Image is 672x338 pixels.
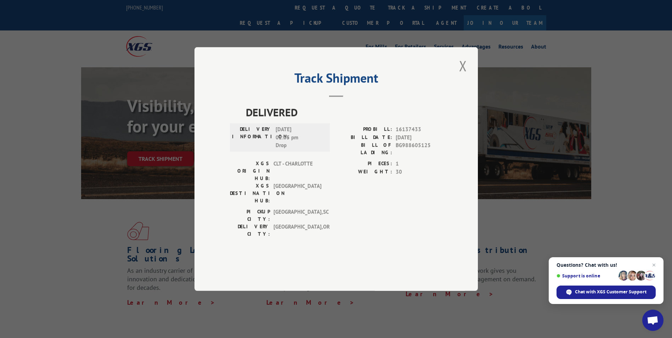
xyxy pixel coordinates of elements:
span: Support is online [557,273,616,278]
label: DELIVERY INFORMATION: [232,125,272,150]
span: CLT - CHARLOTTE [273,160,321,182]
a: Open chat [642,310,663,331]
label: BILL DATE: [336,134,392,142]
label: BILL OF LADING: [336,141,392,156]
h2: Track Shipment [230,73,442,86]
label: PICKUP CITY: [230,208,270,223]
label: PIECES: [336,160,392,168]
span: DELIVERED [246,104,442,120]
span: [DATE] [396,134,442,142]
label: DELIVERY CITY: [230,223,270,238]
button: Close modal [457,56,469,75]
span: 16137433 [396,125,442,134]
span: [DATE] 02:05 pm Drop [276,125,323,150]
span: BG988605125 [396,141,442,156]
span: 1 [396,160,442,168]
label: XGS DESTINATION HUB: [230,182,270,204]
span: [GEOGRAPHIC_DATA] [273,182,321,204]
span: Chat with XGS Customer Support [557,286,656,299]
label: XGS ORIGIN HUB: [230,160,270,182]
span: [GEOGRAPHIC_DATA] , OR [273,223,321,238]
span: 30 [396,168,442,176]
span: Questions? Chat with us! [557,262,656,268]
span: Chat with XGS Customer Support [575,289,646,295]
label: PROBILL: [336,125,392,134]
label: WEIGHT: [336,168,392,176]
span: [GEOGRAPHIC_DATA] , SC [273,208,321,223]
